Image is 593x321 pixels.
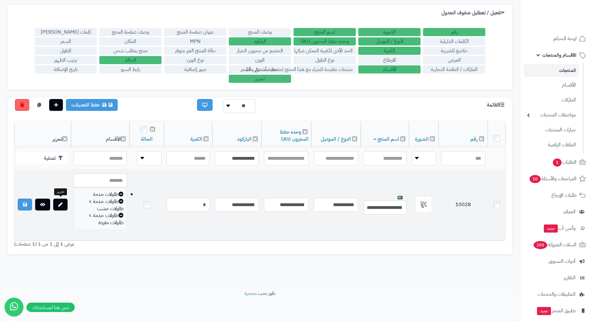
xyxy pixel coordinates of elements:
div: عرض 1 إلى 1 من 1 (1 صفحات) [9,241,260,248]
label: الارتفاع [358,56,421,64]
span: لوحة التحكم [553,34,577,43]
a: اسم المنتج [374,135,399,143]
label: الماركات / العلامة التجارية [423,65,485,73]
label: الحالة [99,56,162,64]
span: 10 [529,175,541,183]
label: خاضع للضريبة [423,47,485,55]
span: التطبيقات والخدمات [538,290,576,299]
a: الملفات الرقمية [524,138,579,152]
span: العملاء [563,207,576,216]
div: طاولات خدمة [77,191,124,198]
label: كلمات [PERSON_NAME] [35,28,97,36]
label: تحرير [229,75,291,83]
a: لوحة التحكم [524,31,589,46]
span: 1 [553,158,562,167]
span: التقارير [564,273,576,282]
a: المنتجات [524,64,579,77]
label: وصف المنتج [229,28,291,36]
a: العملاء [524,204,589,219]
a: متجرة [244,290,256,297]
label: منتج يتطلب شحن [99,47,162,55]
span: طلبات الإرجاع [551,191,577,200]
label: الباركود [229,37,291,45]
td: 10028 [439,170,488,240]
a: أدوات التسويق [524,254,589,269]
span: السلات المتروكة [533,240,577,249]
div: طاولات خدمة > طاولات خشب [77,198,124,212]
a: الصورة [415,135,429,143]
th: الأقسام [71,121,129,147]
a: المراجعات والأسئلة10 [524,171,589,186]
a: حفظ التعديلات [66,99,118,111]
h3: تفعيل / تعطليل صفوف الجدول [441,10,506,16]
span: المراجعات والأسئلة [529,174,577,183]
a: التطبيقات والخدمات [524,287,589,302]
label: حالة المنتج الغير متوفر [164,47,226,55]
label: الحد الأدنى للكمية الممكن شرائها [294,47,356,55]
label: الطول [35,47,97,55]
th: تحرير [14,121,71,147]
label: منتجات مقترحة للشراء مع هذا المنتج (منتجات تُشترى معًا) [294,65,356,73]
a: وحده حفظ المخزون SKU [280,128,308,143]
button: تصفية [16,152,68,164]
a: السلات المتروكة265 [524,237,589,252]
span: وآتس آب [543,224,576,233]
label: الكلمات الدليلية [423,37,485,45]
a: الماركات [524,93,579,107]
label: الكمية [358,47,421,55]
label: اسم المنتج [294,28,356,36]
label: نوع الطول [294,56,356,64]
label: وصف صفحة المنتج [99,28,162,36]
label: الوزن [229,56,291,64]
span: الطلبات [552,158,577,167]
span: الأقسام والمنتجات [542,51,577,59]
a: النوع / الموديل [321,135,351,143]
a: الطلبات1 [524,155,589,170]
label: ترتيب الظهور [35,56,97,64]
img: العربية [398,196,402,199]
label: تاريخ الإضافة [35,65,97,73]
label: عنوان صفحة المنتج [164,28,226,36]
label: صور إضافية [164,65,226,73]
label: السعر [35,37,97,45]
h3: القائمة [487,102,506,108]
label: رابط السيو [99,65,162,73]
label: العرض [423,56,485,64]
a: الباركود [237,135,252,143]
span: جديد [537,307,551,315]
label: الخصم من مخزون الخيار [229,47,291,55]
span: 265 [534,241,547,249]
div: طاولات خدمة > طاولات مفردة [77,212,124,226]
label: رقم [423,28,485,36]
a: وآتس آبجديد [524,221,589,236]
a: طلبات الإرجاع [524,188,589,203]
label: المكان [99,37,162,45]
a: خيارات المنتجات [524,123,579,137]
span: أدوات التسويق [548,257,576,266]
label: MPN [164,37,226,45]
a: الحالة [141,135,153,143]
span: جديد [544,224,558,233]
a: رقم [470,135,478,143]
a: التقارير [524,270,589,285]
label: نوع الوزن [164,56,226,64]
a: الكمية [190,135,202,143]
a: تطبيق المتجرجديد [524,303,589,318]
label: الأقسام [358,65,421,73]
a: مواصفات المنتجات [524,108,579,122]
label: تخفيضات على السعر [229,65,291,73]
div: تحرير [54,188,67,195]
label: النوع / الموديل [358,37,421,45]
span: تطبيق المتجر [536,306,576,315]
label: الصورة [358,28,421,36]
label: وحده حفظ المخزون SKU [294,37,356,45]
a: الأقسام [524,78,579,92]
